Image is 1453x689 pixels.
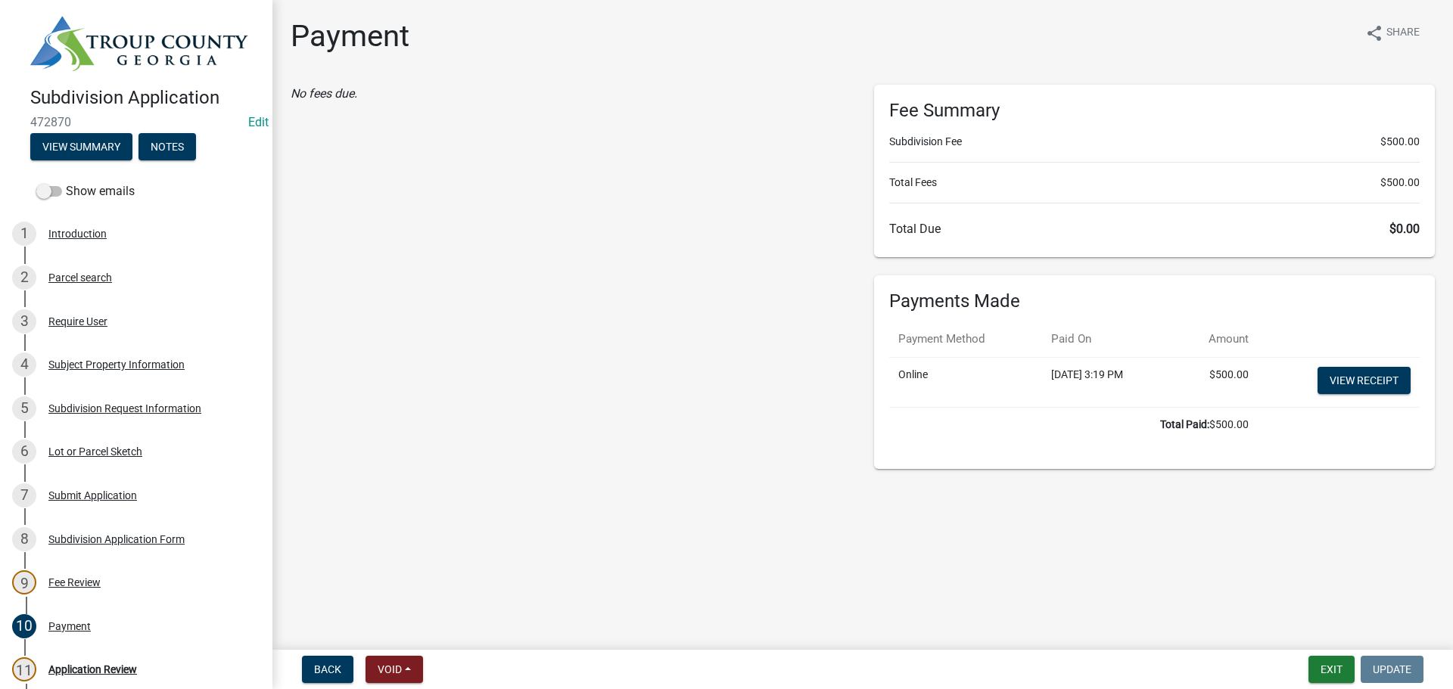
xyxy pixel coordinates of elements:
div: Application Review [48,664,137,675]
div: 3 [12,309,36,334]
span: $0.00 [1389,222,1420,236]
td: Online [889,357,1042,407]
h6: Fee Summary [889,100,1420,122]
li: Subdivision Fee [889,134,1420,150]
wm-modal-confirm: Summary [30,141,132,154]
div: 6 [12,439,36,464]
button: Back [302,656,353,683]
div: 5 [12,396,36,421]
img: Troup County, Georgia [30,16,248,71]
div: Subject Property Information [48,359,185,370]
span: Void [378,663,402,675]
b: Total Paid: [1160,418,1209,430]
h4: Subdivision Application [30,87,260,109]
div: Lot or Parcel Sketch [48,446,142,457]
wm-modal-confirm: Edit Application Number [248,115,269,129]
button: View Summary [30,133,132,160]
div: 1 [12,222,36,246]
td: $500.00 [889,407,1258,442]
span: Back [314,663,341,675]
td: $500.00 [1173,357,1258,407]
div: 11 [12,657,36,681]
div: 9 [12,570,36,594]
div: Introduction [48,228,107,239]
div: 10 [12,614,36,638]
div: 7 [12,483,36,507]
span: Update [1373,663,1411,675]
button: Update [1361,656,1423,683]
div: 8 [12,527,36,551]
i: No fees due. [291,86,357,101]
div: Fee Review [48,577,101,588]
button: Notes [138,133,196,160]
td: [DATE] 3:19 PM [1042,357,1173,407]
wm-modal-confirm: Notes [138,141,196,154]
li: Total Fees [889,175,1420,191]
h1: Payment [291,18,409,54]
div: 4 [12,352,36,377]
th: Payment Method [889,321,1042,357]
div: Submit Application [48,490,137,501]
th: Amount [1173,321,1258,357]
h6: Payments Made [889,290,1420,312]
h6: Total Due [889,222,1420,236]
i: share [1365,24,1383,42]
span: 472870 [30,115,242,129]
span: $500.00 [1380,134,1420,150]
a: View receipt [1318,367,1411,394]
button: Exit [1308,656,1355,683]
button: shareShare [1353,18,1432,48]
th: Paid On [1042,321,1173,357]
div: Subdivision Application Form [48,534,185,545]
div: Require User [48,316,107,327]
div: Payment [48,621,91,632]
span: $500.00 [1380,175,1420,191]
div: Parcel search [48,272,112,283]
button: Void [366,656,423,683]
span: Share [1386,24,1420,42]
label: Show emails [36,182,135,200]
div: 2 [12,265,36,290]
a: Edit [248,115,269,129]
div: Subdivision Request Information [48,403,201,414]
